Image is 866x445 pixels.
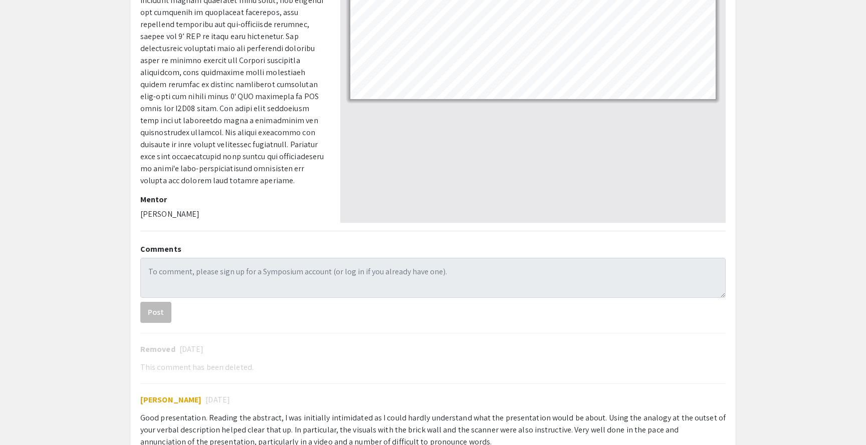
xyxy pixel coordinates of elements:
button: Post [140,302,171,323]
span: [DATE] [179,343,204,355]
p: [PERSON_NAME] [140,208,325,220]
h2: Mentor [140,195,325,204]
h2: Comments [140,244,726,254]
span: Removed [140,344,175,354]
span: [DATE] [205,394,230,406]
div: This comment has been deleted. [140,361,726,373]
span: [PERSON_NAME] [140,394,201,405]
iframe: Chat [8,400,43,437]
